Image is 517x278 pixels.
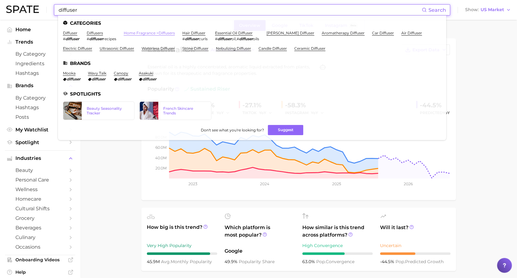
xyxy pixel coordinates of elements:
span: How similar is this trend across platforms? [302,224,373,239]
span: Trends [15,39,65,45]
span: oil [231,36,236,41]
abbr: popularity index [395,259,405,264]
span: predicted growth [395,259,444,264]
div: 5 / 10 [380,252,450,255]
span: monthly popularity [161,259,212,264]
span: 49.9% [225,259,239,264]
a: by Category [5,49,75,59]
a: by Category [5,93,75,103]
a: aromatherapy diffuser [322,31,365,35]
a: ceramic diffuser [294,46,325,51]
span: personal care [15,177,65,183]
a: electric diffuser [63,46,92,51]
img: SPATE [6,6,39,13]
span: Spotlight [15,139,65,145]
a: French Skincare Trends [139,101,211,120]
a: air diffuser [401,31,422,35]
a: diffuser [63,31,77,35]
a: beverages [5,223,75,233]
span: homecare [15,196,65,202]
span: culinary [15,234,65,240]
a: personal care [5,175,75,185]
span: Ingredients [15,61,65,66]
a: Beauty Seasonality Tracker [63,101,134,120]
button: Suggest [268,125,303,135]
tspan: 2024 [260,182,269,186]
span: cultural shifts [15,206,65,212]
span: # [63,36,65,41]
tspan: 2023 [188,182,197,186]
tspan: 2025 [332,182,341,186]
span: YoY [443,110,450,115]
a: cultural shifts [5,204,75,213]
abbr: popularity index [316,259,326,264]
span: US Market [481,8,504,11]
a: candle diffuser [258,46,287,51]
a: Hashtags [5,103,75,112]
a: essential oil diffuser [215,31,253,35]
em: diffuser [67,77,81,81]
span: How big is this trend? [147,224,217,239]
a: [PERSON_NAME] diffuser [267,31,314,35]
li: Brands [63,61,441,66]
div: Very High Popularity [147,242,217,249]
em: diffuser [92,77,105,81]
span: wellness [15,186,65,192]
span: beverages [15,225,65,231]
span: Help [15,269,65,275]
span: Home [15,27,65,32]
span: Hashtags [15,70,65,76]
a: Home [5,25,75,34]
span: Google [225,247,295,255]
a: Ingredients [5,59,75,68]
div: Beauty Seasonality Tracker [87,106,129,115]
abbr: average [161,259,171,264]
span: Don't see what you're looking for? [201,128,264,132]
a: Help [5,267,75,277]
span: # [87,36,89,41]
em: diffuser [65,36,79,41]
button: Brands [5,81,75,90]
span: 45.9m [147,259,161,264]
span: recipes [103,36,116,41]
a: wavy talk [88,71,106,75]
span: # [237,36,239,41]
span: by Category [15,51,65,57]
a: grocery [5,213,75,223]
a: car diffuser [372,31,394,35]
span: occasions [15,244,65,250]
span: Posts [15,114,65,120]
div: 9 / 10 [147,252,217,255]
a: Posts [5,112,75,122]
span: curls [199,36,208,41]
div: French Skincare Trends [163,106,206,115]
a: Hashtags [5,68,75,78]
em: diffuser [118,77,131,81]
a: home fragrance >diffusers [124,31,175,35]
span: oils [253,36,259,41]
a: My Watchlist [5,125,75,135]
a: Spotlight [5,138,75,147]
em: diffuser [239,36,253,41]
a: asakuki [139,71,153,75]
span: Hashtags [15,105,65,110]
input: Search here for a brand, industry, or ingredient [58,5,422,15]
span: popularity share [239,259,275,264]
a: canopy [114,71,128,75]
span: convergence [316,259,354,264]
span: Show [465,8,479,11]
em: diffuser [217,36,231,41]
button: Industries [5,154,75,163]
div: High Convergence [302,242,373,249]
a: Onboarding Videos [5,255,75,264]
tspan: 2026 [404,182,413,186]
span: Brands [15,83,65,88]
div: Uncertain [380,242,450,249]
span: 63.0% [302,259,316,264]
button: ShowUS Market [464,6,512,14]
a: homecare [5,194,75,204]
em: diffuser [143,77,156,81]
a: beauty [5,165,75,175]
em: diffuser [185,36,199,41]
span: My Watchlist [15,127,65,133]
